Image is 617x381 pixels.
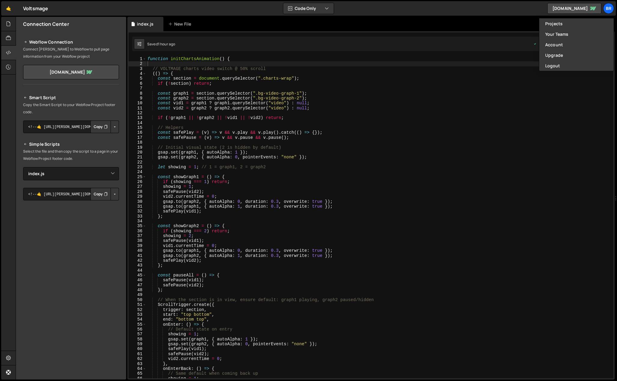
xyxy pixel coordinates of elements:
[129,155,146,160] div: 21
[283,3,334,14] button: Code Only
[129,61,146,66] div: 2
[129,268,146,273] div: 44
[533,41,574,47] div: Dev and prod in sync
[129,283,146,288] div: 47
[129,96,146,101] div: 9
[23,141,119,148] h2: Simple Scripts
[539,50,614,60] a: Upgrade
[129,229,146,233] div: 36
[129,317,146,322] div: 54
[23,21,69,27] h2: Connection Center
[168,21,193,27] div: New File
[129,278,146,282] div: 46
[23,188,119,200] textarea: <!--🤙 [URL][PERSON_NAME][DOMAIN_NAME]> <script>document.addEventListener("DOMContentLoaded", func...
[1,1,16,16] a: 🤙
[129,140,146,145] div: 18
[129,209,146,214] div: 32
[23,101,119,116] p: Copy the Smart Script to your Webflow Project footer code.
[539,29,614,39] a: Your Teams
[539,60,614,71] button: Logout
[23,65,119,79] a: [DOMAIN_NAME]
[129,160,146,165] div: 22
[129,56,146,61] div: 1
[129,189,146,194] div: 28
[129,322,146,327] div: 55
[129,106,146,111] div: 11
[129,194,146,199] div: 29
[23,120,119,133] textarea: <!--🤙 [URL][PERSON_NAME][DOMAIN_NAME]> <script>document.addEventListener("DOMContentLoaded", func...
[129,165,146,169] div: 23
[129,86,146,91] div: 7
[539,39,614,50] a: Account
[129,337,146,342] div: 58
[129,125,146,130] div: 15
[129,292,146,297] div: 49
[129,224,146,228] div: 35
[129,101,146,105] div: 10
[129,238,146,243] div: 38
[129,175,146,179] div: 25
[129,214,146,219] div: 33
[129,356,146,361] div: 62
[129,111,146,115] div: 12
[129,376,146,381] div: 66
[129,219,146,224] div: 34
[129,307,146,312] div: 52
[23,46,119,60] p: Connect [PERSON_NAME] to Webflow to pull page information from your Webflow project
[90,120,111,133] button: Copy
[129,243,146,248] div: 39
[158,41,175,47] div: 1 hour ago
[90,188,111,200] button: Copy
[129,366,146,371] div: 64
[23,38,119,46] h2: Webflow Connection
[129,179,146,184] div: 26
[547,3,601,14] a: [DOMAIN_NAME]
[129,297,146,302] div: 50
[603,3,614,14] a: br
[129,233,146,238] div: 37
[129,342,146,346] div: 59
[129,71,146,76] div: 4
[129,352,146,356] div: 61
[129,115,146,120] div: 13
[129,273,146,278] div: 45
[129,302,146,307] div: 51
[129,204,146,209] div: 31
[129,258,146,263] div: 42
[129,248,146,253] div: 40
[129,312,146,317] div: 53
[90,188,119,200] div: Button group with nested dropdown
[129,81,146,86] div: 6
[129,66,146,71] div: 3
[129,199,146,204] div: 30
[129,263,146,268] div: 43
[129,130,146,135] div: 16
[129,371,146,376] div: 65
[129,346,146,351] div: 60
[129,184,146,189] div: 27
[23,94,119,101] h2: Smart Script
[23,210,120,264] iframe: YouTube video player
[129,150,146,155] div: 20
[129,332,146,337] div: 57
[129,288,146,292] div: 48
[23,148,119,162] p: Select the file and then copy the script to a page in your Webflow Project footer code.
[147,41,175,47] div: Saved
[23,268,120,322] iframe: YouTube video player
[23,5,48,12] div: Voltsmage
[90,120,119,133] div: Button group with nested dropdown
[129,169,146,174] div: 24
[129,135,146,140] div: 17
[137,21,153,27] div: index.js
[129,253,146,258] div: 41
[539,18,614,29] a: Projects
[129,145,146,150] div: 19
[129,91,146,96] div: 8
[129,361,146,366] div: 63
[129,327,146,332] div: 56
[129,76,146,81] div: 5
[129,120,146,125] div: 14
